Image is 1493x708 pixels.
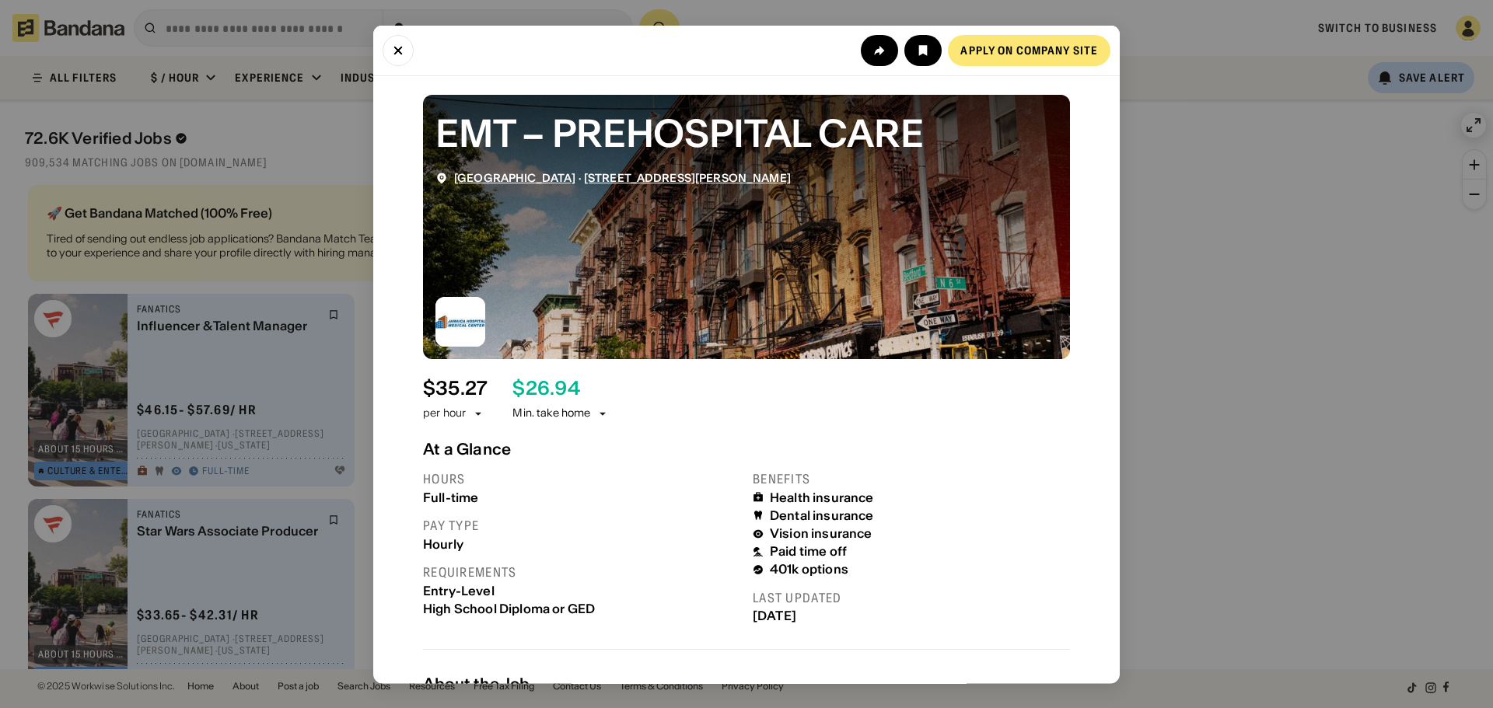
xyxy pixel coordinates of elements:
[584,170,791,184] a: [STREET_ADDRESS][PERSON_NAME]
[512,377,579,399] div: $ 26.94
[423,563,740,580] div: Requirements
[770,507,874,522] div: Dental insurance
[423,470,740,487] div: Hours
[454,170,575,184] a: [GEOGRAPHIC_DATA]
[423,601,740,616] div: High School Diploma or GED
[454,171,791,184] div: ·
[753,470,1070,487] div: Benefits
[770,544,847,559] div: Paid time off
[435,106,1058,159] div: EMT – PREHOSPITAL CARE
[948,34,1110,65] a: Apply on company site
[383,34,414,65] button: Close
[770,526,872,541] div: Vision insurance
[512,406,609,421] div: Min. take home
[753,609,1070,623] div: [DATE]
[423,490,740,504] div: Full-time
[423,517,740,533] div: Pay type
[753,589,1070,605] div: Last updated
[423,406,466,421] div: per hour
[423,583,740,598] div: Entry-Level
[423,439,1070,458] div: At a Glance
[435,296,485,346] img: Jamaica Hospital Medical Center logo
[960,44,1098,55] div: Apply on company site
[423,536,740,551] div: Hourly
[770,562,848,577] div: 401k options
[423,377,488,399] div: $ 35.27
[770,490,874,504] div: Health insurance
[423,674,1070,692] div: About the Job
